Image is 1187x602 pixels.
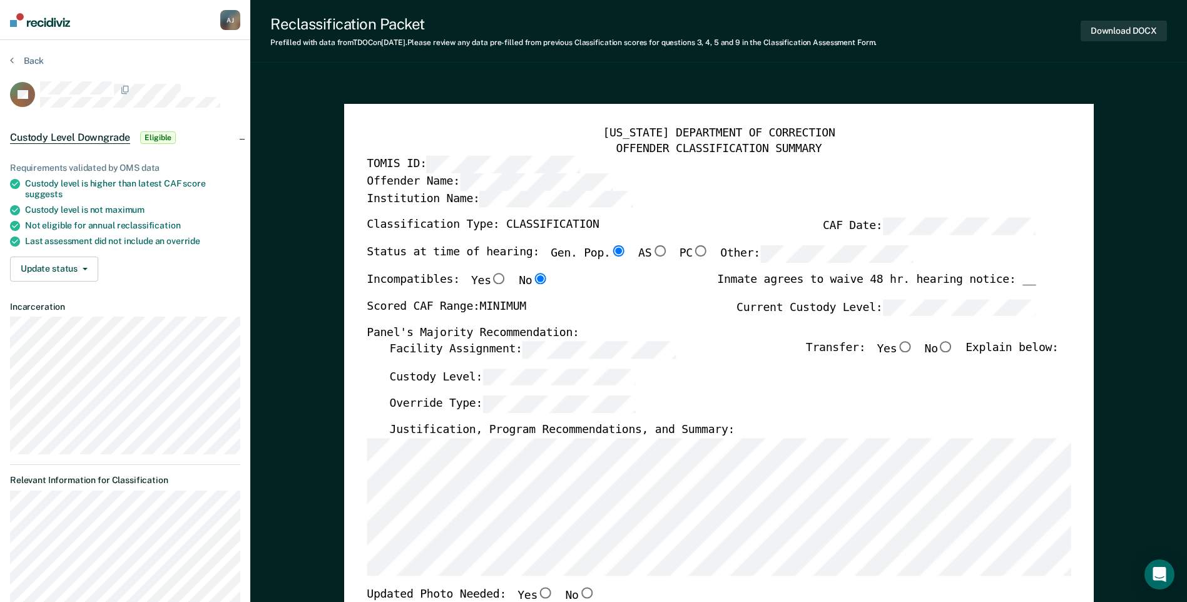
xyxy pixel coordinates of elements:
[270,15,877,33] div: Reclassification Packet
[823,218,1036,236] label: CAF Date:
[270,38,877,47] div: Prefilled with data from TDOC on [DATE] . Please review any data pre-filled from previous Classif...
[367,299,526,317] label: Scored CAF Range: MINIMUM
[537,587,554,598] input: Yes
[105,205,145,215] span: maximum
[1081,21,1167,41] button: Download DOCX
[479,191,633,208] input: Institution Name:
[367,156,579,174] label: TOMIS ID:
[220,10,240,30] div: A J
[679,245,708,263] label: PC
[367,218,599,236] label: Classification Type: CLASSIFICATION
[806,341,1059,369] div: Transfer: Explain below:
[367,191,633,208] label: Institution Name:
[897,341,913,352] input: Yes
[367,273,548,299] div: Incompatibles:
[10,257,98,282] button: Update status
[25,189,63,199] span: suggests
[522,341,675,359] input: Facility Assignment:
[471,273,507,289] label: Yes
[25,236,240,247] div: Last assessment did not include an
[367,327,1036,342] div: Panel's Majority Recommendation:
[367,126,1071,141] div: [US_STATE] DEPARTMENT OF CORRECTION
[389,396,636,414] label: Override Type:
[760,245,914,263] input: Other:
[491,273,507,284] input: Yes
[938,341,954,352] input: No
[882,299,1036,317] input: Current Custody Level:
[720,245,914,263] label: Other:
[10,131,130,144] span: Custody Level Downgrade
[367,245,914,273] div: Status at time of hearing:
[551,245,627,263] label: Gen. Pop.
[610,245,626,257] input: Gen. Pop.
[10,55,44,66] button: Back
[459,173,613,191] input: Offender Name:
[220,10,240,30] button: AJ
[140,131,176,144] span: Eligible
[578,587,594,598] input: No
[367,173,613,191] label: Offender Name:
[426,156,579,174] input: TOMIS ID:
[638,245,668,263] label: AS
[482,369,636,386] input: Custody Level:
[10,163,240,173] div: Requirements validated by OMS data
[389,341,675,359] label: Facility Assignment:
[25,220,240,231] div: Not eligible for annual
[1144,559,1174,589] div: Open Intercom Messenger
[717,273,1036,299] div: Inmate agrees to waive 48 hr. hearing notice: __
[532,273,548,284] input: No
[25,205,240,215] div: Custody level is not
[25,178,240,200] div: Custody level is higher than latest CAF score
[367,141,1071,156] div: OFFENDER CLASSIFICATION SUMMARY
[10,13,70,27] img: Recidiviz
[117,220,181,230] span: reclassification
[924,341,954,359] label: No
[10,475,240,486] dt: Relevant Information for Classification
[10,302,240,312] dt: Incarceration
[482,396,636,414] input: Override Type:
[882,218,1036,236] input: CAF Date:
[877,341,913,359] label: Yes
[736,299,1036,317] label: Current Custody Level:
[651,245,668,257] input: AS
[389,369,636,386] label: Custody Level:
[519,273,548,289] label: No
[166,236,200,246] span: override
[389,423,735,438] label: Justification, Program Recommendations, and Summary:
[693,245,709,257] input: PC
